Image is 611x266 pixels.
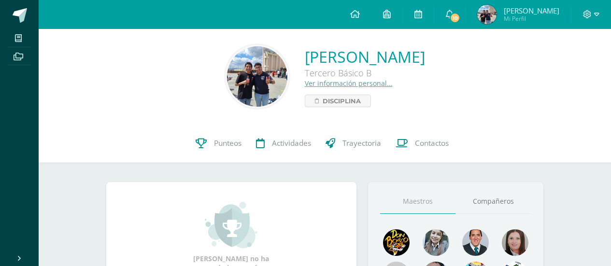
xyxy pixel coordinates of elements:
a: Trayectoria [318,124,388,163]
span: [PERSON_NAME] [504,6,559,15]
img: achievement_small.png [205,201,257,249]
a: Punteos [188,124,249,163]
span: Punteos [214,138,242,148]
a: Compañeros [455,189,531,214]
span: Disciplina [323,95,361,107]
a: Actividades [249,124,318,163]
img: 67c3d6f6ad1c930a517675cdc903f95f.png [502,229,528,256]
a: [PERSON_NAME] [305,46,425,67]
a: Disciplina [305,95,371,107]
a: Maestros [380,189,456,214]
img: 76fd2dbd7e63389734974b0a687bbbec.png [227,46,287,107]
span: 10 [450,13,460,23]
a: Ver información personal... [305,79,393,88]
span: Contactos [415,138,449,148]
img: eec80b72a0218df6e1b0c014193c2b59.png [462,229,489,256]
span: Actividades [272,138,311,148]
img: 29fc2a48271e3f3676cb2cb292ff2552.png [383,229,410,256]
img: 45bd7986b8947ad7e5894cbc9b781108.png [423,229,449,256]
img: f66163e901d91b21c8cec0638fbfd2e8.png [477,5,497,24]
a: Contactos [388,124,456,163]
div: Tercero Básico B [305,67,425,79]
span: Trayectoria [342,138,381,148]
span: Mi Perfil [504,14,559,23]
